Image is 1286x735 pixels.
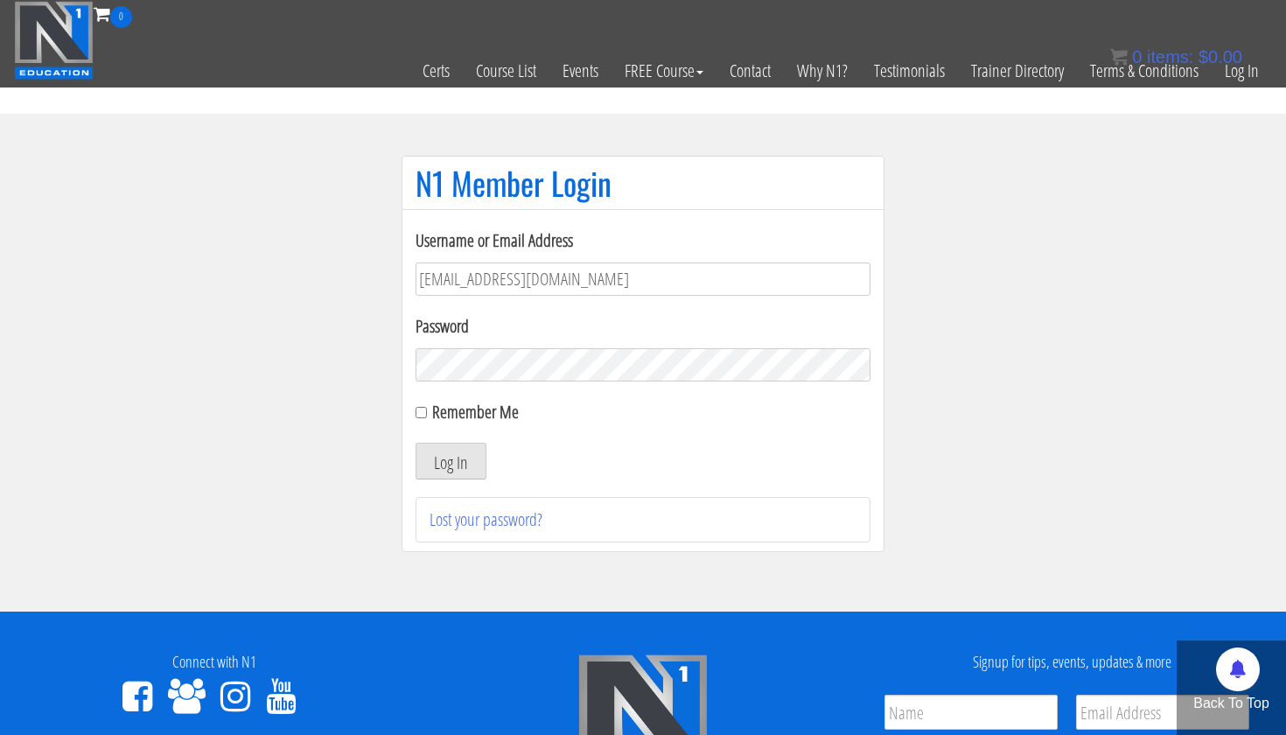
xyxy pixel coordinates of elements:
[716,28,784,114] a: Contact
[549,28,612,114] a: Events
[884,695,1058,730] input: Name
[870,654,1273,671] h4: Signup for tips, events, updates & more
[13,654,416,671] h4: Connect with N1
[1076,695,1249,730] input: Email Address
[430,507,542,531] a: Lost your password?
[1199,47,1242,66] bdi: 0.00
[94,2,132,25] a: 0
[432,400,519,423] label: Remember Me
[409,28,463,114] a: Certs
[1110,48,1128,66] img: icon11.png
[1077,28,1212,114] a: Terms & Conditions
[110,6,132,28] span: 0
[1132,47,1142,66] span: 0
[784,28,861,114] a: Why N1?
[416,443,486,479] button: Log In
[416,313,870,339] label: Password
[1147,47,1193,66] span: items:
[463,28,549,114] a: Course List
[958,28,1077,114] a: Trainer Directory
[1212,28,1272,114] a: Log In
[612,28,716,114] a: FREE Course
[416,165,870,200] h1: N1 Member Login
[14,1,94,80] img: n1-education
[1199,47,1208,66] span: $
[416,227,870,254] label: Username or Email Address
[1110,47,1242,66] a: 0 items: $0.00
[861,28,958,114] a: Testimonials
